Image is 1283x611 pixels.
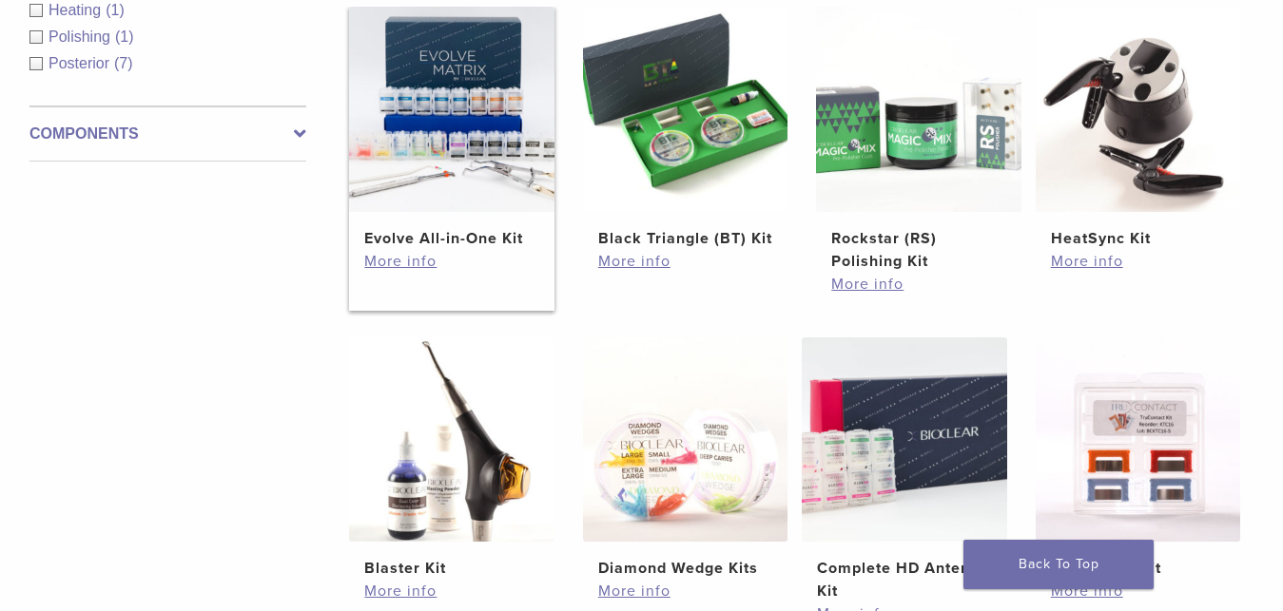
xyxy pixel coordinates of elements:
[349,337,554,542] img: Blaster Kit
[364,250,538,273] a: More info
[583,337,787,580] a: Diamond Wedge KitsDiamond Wedge Kits
[598,227,772,250] h2: Black Triangle (BT) Kit
[106,2,125,18] span: (1)
[816,7,1021,272] a: Rockstar (RS) Polishing KitRockstar (RS) Polishing Kit
[598,557,772,580] h2: Diamond Wedge Kits
[349,337,554,580] a: Blaster KitBlaster Kit
[1036,7,1240,249] a: HeatSync KitHeatSync Kit
[115,29,134,45] span: (1)
[583,337,787,542] img: Diamond Wedge Kits
[364,557,538,580] h2: Blaster Kit
[49,2,106,18] span: Heating
[802,337,1006,602] a: Complete HD Anterior KitComplete HD Anterior Kit
[49,55,114,71] span: Posterior
[364,227,538,250] h2: Evolve All-in-One Kit
[816,7,1021,211] img: Rockstar (RS) Polishing Kit
[114,55,133,71] span: (7)
[1051,227,1225,250] h2: HeatSync Kit
[831,273,1005,296] a: More info
[349,7,554,249] a: Evolve All-in-One KitEvolve All-in-One Kit
[817,557,991,602] h2: Complete HD Anterior Kit
[1051,250,1225,273] a: More info
[963,540,1154,589] a: Back To Top
[349,7,554,211] img: Evolve All-in-One Kit
[598,250,772,273] a: More info
[364,580,538,602] a: More info
[1036,7,1240,211] img: HeatSync Kit
[802,337,1006,542] img: Complete HD Anterior Kit
[29,123,306,145] label: Components
[583,7,787,211] img: Black Triangle (BT) Kit
[1036,337,1240,542] img: TruContact Kit
[1051,580,1225,602] a: More info
[1036,337,1240,580] a: TruContact KitTruContact Kit
[49,29,115,45] span: Polishing
[598,580,772,602] a: More info
[583,7,787,249] a: Black Triangle (BT) KitBlack Triangle (BT) Kit
[831,227,1005,273] h2: Rockstar (RS) Polishing Kit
